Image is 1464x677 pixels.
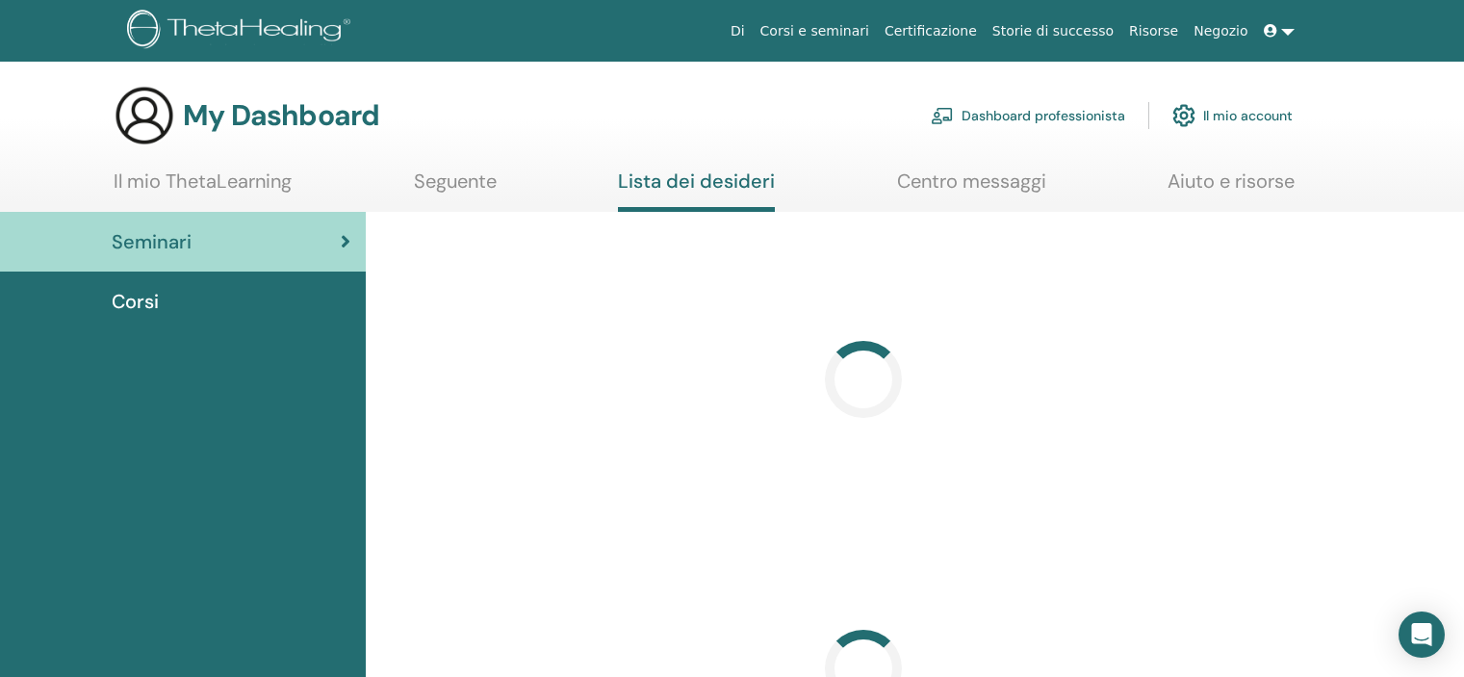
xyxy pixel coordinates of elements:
[114,85,175,146] img: generic-user-icon.jpg
[753,13,877,49] a: Corsi e seminari
[414,169,497,207] a: Seguente
[1172,94,1293,137] a: Il mio account
[618,169,775,212] a: Lista dei desideri
[112,227,192,256] span: Seminari
[931,107,954,124] img: chalkboard-teacher.svg
[931,94,1125,137] a: Dashboard professionista
[1399,612,1445,658] div: Open Intercom Messenger
[1186,13,1255,49] a: Negozio
[1172,99,1195,132] img: cog.svg
[114,169,292,207] a: Il mio ThetaLearning
[112,287,159,316] span: Corsi
[897,169,1046,207] a: Centro messaggi
[1121,13,1186,49] a: Risorse
[723,13,753,49] a: Di
[877,13,985,49] a: Certificazione
[1168,169,1295,207] a: Aiuto e risorse
[127,10,357,53] img: logo.png
[183,98,379,133] h3: My Dashboard
[985,13,1121,49] a: Storie di successo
